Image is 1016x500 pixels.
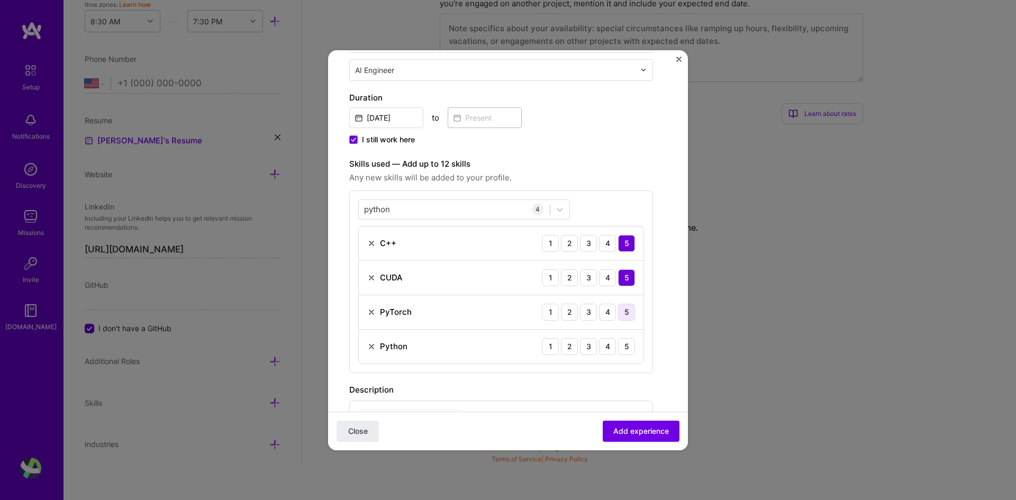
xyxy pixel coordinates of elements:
[599,269,616,286] div: 4
[640,67,647,73] img: drop icon
[618,235,635,252] div: 5
[532,204,543,215] div: 4
[599,235,616,252] div: 4
[349,385,394,395] label: Description
[542,269,559,286] div: 1
[349,92,653,104] label: Duration
[380,341,407,352] div: Python
[349,171,653,184] span: Any new skills will be added to your profile.
[367,342,376,351] img: Remove
[380,238,396,249] div: C++
[618,304,635,321] div: 5
[432,112,439,123] div: to
[599,304,616,321] div: 4
[380,272,402,283] div: CUDA
[561,269,578,286] div: 2
[542,304,559,321] div: 1
[599,338,616,355] div: 4
[613,425,669,436] span: Add experience
[580,235,597,252] div: 3
[337,420,379,441] button: Close
[676,57,682,68] button: Close
[542,235,559,252] div: 1
[603,420,679,441] button: Add experience
[561,338,578,355] div: 2
[367,274,376,282] img: Remove
[580,269,597,286] div: 3
[618,338,635,355] div: 5
[367,308,376,316] img: Remove
[362,134,415,145] span: I still work here
[542,338,559,355] div: 1
[367,239,376,248] img: Remove
[618,269,635,286] div: 5
[561,304,578,321] div: 2
[580,338,597,355] div: 3
[580,304,597,321] div: 3
[349,107,423,128] input: Date
[348,425,368,436] span: Close
[561,235,578,252] div: 2
[349,158,653,170] label: Skills used — Add up to 12 skills
[380,306,412,317] div: PyTorch
[448,107,522,128] input: Present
